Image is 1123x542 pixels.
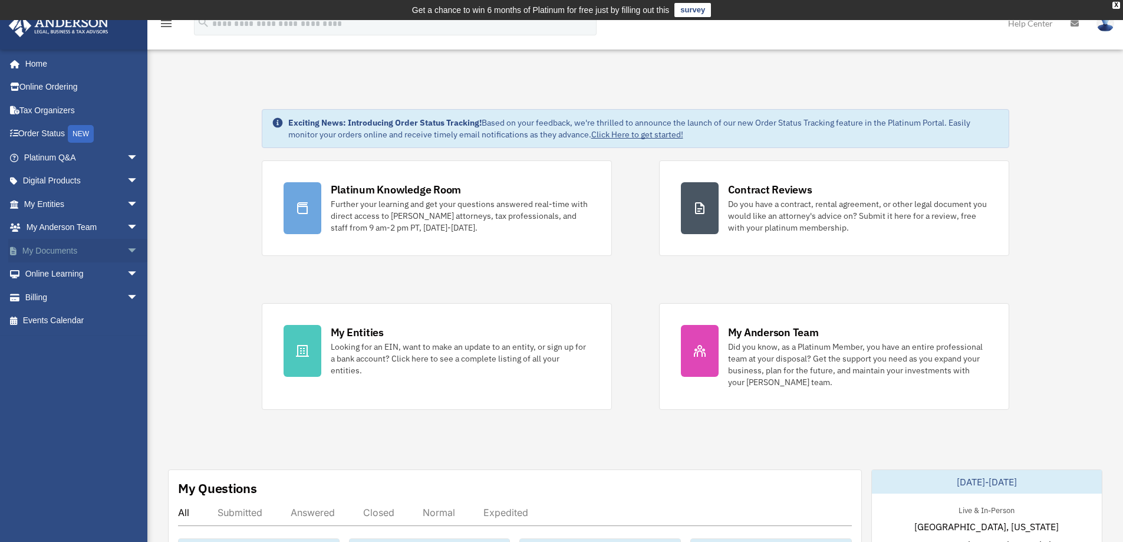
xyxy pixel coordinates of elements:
[659,160,1009,256] a: Contract Reviews Do you have a contract, rental agreement, or other legal document you would like...
[291,507,335,518] div: Answered
[914,520,1059,534] span: [GEOGRAPHIC_DATA], [US_STATE]
[8,98,156,122] a: Tax Organizers
[1112,2,1120,9] div: close
[288,117,999,140] div: Based on your feedback, we're thrilled to announce the launch of our new Order Status Tracking fe...
[127,192,150,216] span: arrow_drop_down
[949,503,1024,515] div: Live & In-Person
[8,262,156,286] a: Online Learningarrow_drop_down
[8,309,156,333] a: Events Calendar
[159,17,173,31] i: menu
[423,507,455,518] div: Normal
[127,169,150,193] span: arrow_drop_down
[872,470,1102,494] div: [DATE]-[DATE]
[178,507,189,518] div: All
[412,3,670,17] div: Get a chance to win 6 months of Platinum for free just by filling out this
[331,325,384,340] div: My Entities
[197,16,210,29] i: search
[591,129,683,140] a: Click Here to get started!
[1096,15,1114,32] img: User Pic
[68,125,94,143] div: NEW
[5,14,112,37] img: Anderson Advisors Platinum Portal
[288,117,482,128] strong: Exciting News: Introducing Order Status Tracking!
[8,285,156,309] a: Billingarrow_drop_down
[8,192,156,216] a: My Entitiesarrow_drop_down
[331,182,462,197] div: Platinum Knowledge Room
[127,262,150,287] span: arrow_drop_down
[178,479,257,497] div: My Questions
[127,216,150,240] span: arrow_drop_down
[8,239,156,262] a: My Documentsarrow_drop_down
[159,21,173,31] a: menu
[8,216,156,239] a: My Anderson Teamarrow_drop_down
[218,507,262,518] div: Submitted
[728,325,819,340] div: My Anderson Team
[728,341,987,388] div: Did you know, as a Platinum Member, you have an entire professional team at your disposal? Get th...
[8,75,156,99] a: Online Ordering
[363,507,394,518] div: Closed
[331,198,590,234] div: Further your learning and get your questions answered real-time with direct access to [PERSON_NAM...
[483,507,528,518] div: Expedited
[8,122,156,146] a: Order StatusNEW
[127,285,150,310] span: arrow_drop_down
[262,303,612,410] a: My Entities Looking for an EIN, want to make an update to an entity, or sign up for a bank accoun...
[659,303,1009,410] a: My Anderson Team Did you know, as a Platinum Member, you have an entire professional team at your...
[127,239,150,263] span: arrow_drop_down
[8,146,156,169] a: Platinum Q&Aarrow_drop_down
[331,341,590,376] div: Looking for an EIN, want to make an update to an entity, or sign up for a bank account? Click her...
[127,146,150,170] span: arrow_drop_down
[262,160,612,256] a: Platinum Knowledge Room Further your learning and get your questions answered real-time with dire...
[8,52,150,75] a: Home
[728,182,812,197] div: Contract Reviews
[674,3,711,17] a: survey
[8,169,156,193] a: Digital Productsarrow_drop_down
[728,198,987,234] div: Do you have a contract, rental agreement, or other legal document you would like an attorney's ad...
